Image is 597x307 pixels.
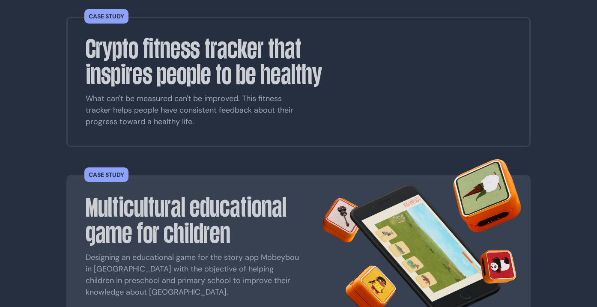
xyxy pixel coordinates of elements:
[84,5,513,147] a: Case study Crypto fitness tracker that inspires people to be healthy What can't be measured can't...
[86,36,334,88] h3: Crypto fitness tracker that inspires people to be healthy
[86,194,334,247] h3: Multicultural educational game for children
[86,252,300,298] p: Designing an educational game for the story app Mobeybou in [GEOGRAPHIC_DATA] with the objective ...
[89,172,124,178] p: Case study
[86,93,300,128] p: What can't be measured can't be improved. This fitness tracker helps people have consistent feedb...
[89,13,124,19] p: Case study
